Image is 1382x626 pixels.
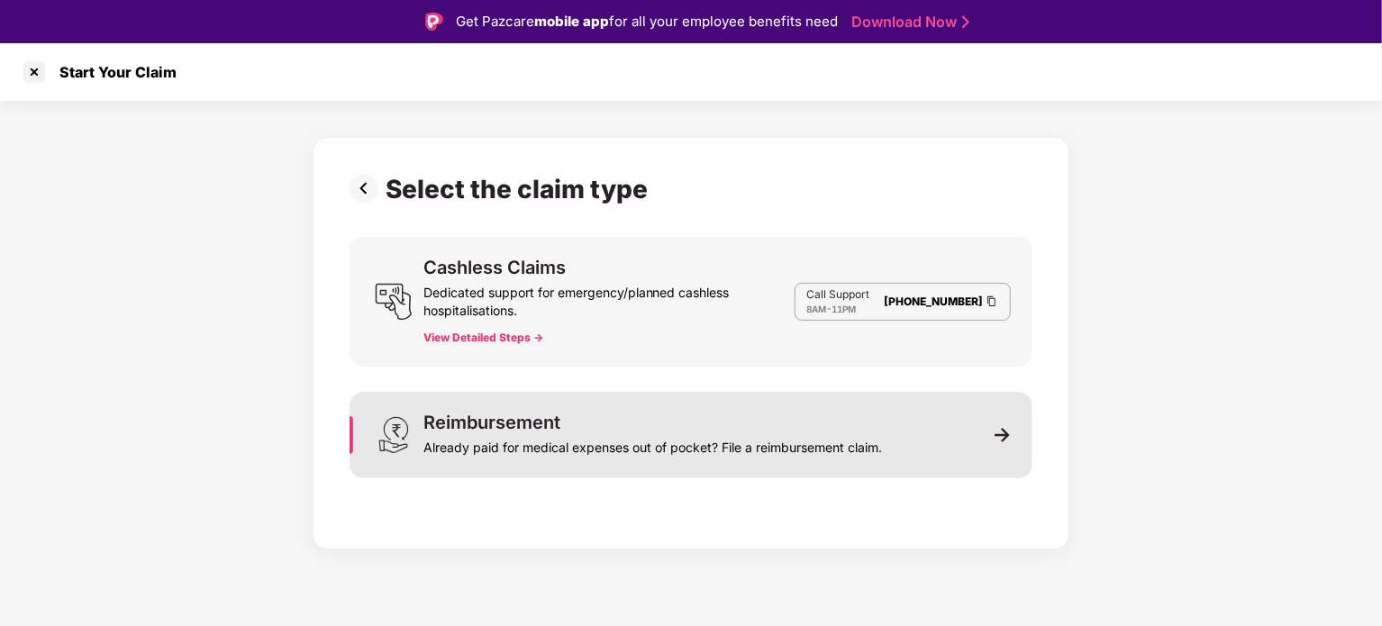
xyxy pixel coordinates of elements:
img: svg+xml;base64,PHN2ZyB3aWR0aD0iMjQiIGhlaWdodD0iMjUiIHZpZXdCb3g9IjAgMCAyNCAyNSIgZmlsbD0ibm9uZSIgeG... [375,283,413,321]
span: 8AM [806,304,826,314]
div: - [806,302,869,316]
a: Download Now [851,13,964,32]
div: Already paid for medical expenses out of pocket? File a reimbursement claim. [423,431,882,457]
div: Cashless Claims [423,259,566,277]
div: Get Pazcare for all your employee benefits need [456,11,838,32]
img: Clipboard Icon [985,294,999,309]
img: svg+xml;base64,PHN2ZyB3aWR0aD0iMjQiIGhlaWdodD0iMzEiIHZpZXdCb3g9IjAgMCAyNCAzMSIgZmlsbD0ibm9uZSIgeG... [375,416,413,454]
span: 11PM [832,304,856,314]
img: svg+xml;base64,PHN2ZyB3aWR0aD0iMTEiIGhlaWdodD0iMTEiIHZpZXdCb3g9IjAgMCAxMSAxMSIgZmlsbD0ibm9uZSIgeG... [995,427,1011,443]
div: Reimbursement [423,413,560,431]
div: Select the claim type [386,174,655,204]
p: Call Support [806,287,869,302]
img: Logo [425,13,443,31]
img: Stroke [962,13,969,32]
div: Dedicated support for emergency/planned cashless hospitalisations. [423,277,795,320]
a: [PHONE_NUMBER] [884,295,983,308]
img: svg+xml;base64,PHN2ZyBpZD0iUHJldi0zMngzMiIgeG1sbnM9Imh0dHA6Ly93d3cudzMub3JnLzIwMDAvc3ZnIiB3aWR0aD... [350,174,386,203]
button: View Detailed Steps -> [423,331,543,345]
div: Start Your Claim [49,63,177,81]
strong: mobile app [534,13,609,30]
